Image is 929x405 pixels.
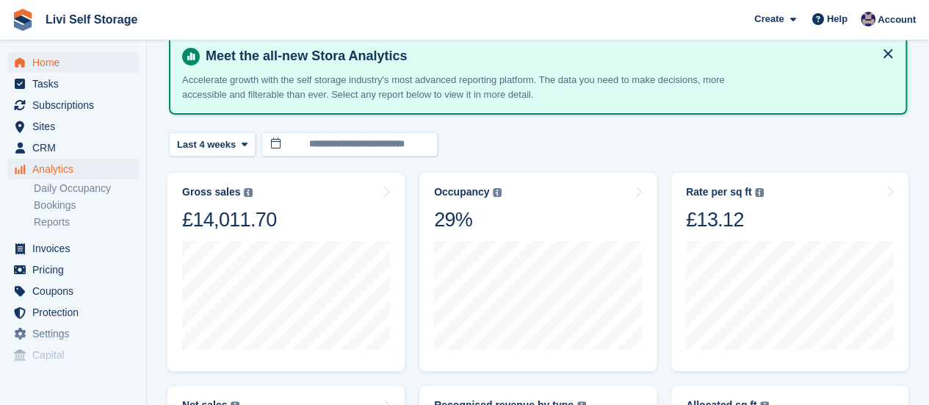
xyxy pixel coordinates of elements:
[182,207,276,232] div: £14,011.70
[861,12,875,26] img: Jim
[754,12,784,26] span: Create
[32,52,120,73] span: Home
[7,238,139,259] a: menu
[34,182,139,196] a: Daily Occupancy
[827,12,847,26] span: Help
[244,188,253,197] img: icon-info-grey-7440780725fd019a000dd9b08b2336e03edf1995a4989e88bcd33f0948082b44.svg
[32,259,120,280] span: Pricing
[32,95,120,115] span: Subscriptions
[755,188,764,197] img: icon-info-grey-7440780725fd019a000dd9b08b2336e03edf1995a4989e88bcd33f0948082b44.svg
[34,198,139,212] a: Bookings
[32,345,120,365] span: Capital
[686,207,764,232] div: £13.12
[7,302,139,323] a: menu
[32,281,120,301] span: Coupons
[182,186,240,198] div: Gross sales
[200,48,894,65] h4: Meet the all-new Stora Analytics
[686,186,751,198] div: Rate per sq ft
[7,137,139,158] a: menu
[434,207,502,232] div: 29%
[32,323,120,344] span: Settings
[34,215,139,229] a: Reports
[493,188,502,197] img: icon-info-grey-7440780725fd019a000dd9b08b2336e03edf1995a4989e88bcd33f0948082b44.svg
[32,238,120,259] span: Invoices
[7,345,139,365] a: menu
[32,302,120,323] span: Protection
[7,281,139,301] a: menu
[7,259,139,280] a: menu
[7,159,139,179] a: menu
[7,74,139,94] a: menu
[182,73,733,101] p: Accelerate growth with the self storage industry's most advanced reporting platform. The data you...
[40,7,143,32] a: Livi Self Storage
[177,137,236,152] span: Last 4 weeks
[7,52,139,73] a: menu
[32,159,120,179] span: Analytics
[32,74,120,94] span: Tasks
[434,186,489,198] div: Occupancy
[32,137,120,158] span: CRM
[878,12,916,27] span: Account
[7,116,139,137] a: menu
[7,95,139,115] a: menu
[32,116,120,137] span: Sites
[7,323,139,344] a: menu
[12,9,34,31] img: stora-icon-8386f47178a22dfd0bd8f6a31ec36ba5ce8667c1dd55bd0f319d3a0aa187defe.svg
[169,132,256,157] button: Last 4 weeks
